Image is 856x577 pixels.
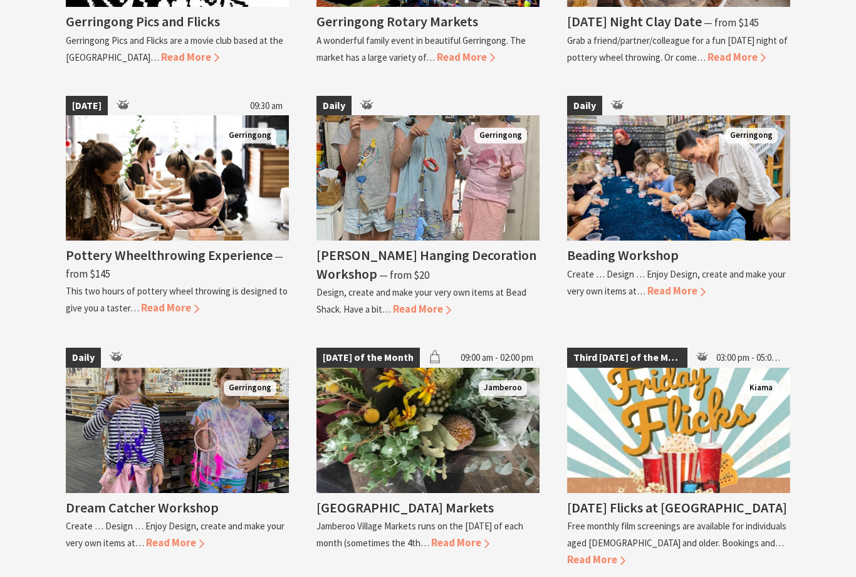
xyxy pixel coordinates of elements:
span: 09:00 am - 02:00 pm [454,348,540,368]
img: Native bunches [316,368,540,493]
h4: Gerringong Pics and Flicks [66,13,220,30]
span: Read More [437,50,495,64]
h4: Gerringong Rotary Markets [316,13,478,30]
span: ⁠— from $145 [66,249,283,280]
span: Read More [161,50,219,64]
h4: [DATE] Night Clay Date [567,13,702,30]
p: This two hours of pottery wheel throwing is designed to give you a taster… [66,285,288,314]
h4: [DATE] Flicks at [GEOGRAPHIC_DATA] [567,499,787,516]
span: Daily [567,96,602,116]
p: Create … Design … Enjoy Design, create and make your very own items at… [567,268,786,297]
a: Third [DATE] of the Month 03:00 pm - 05:00 pm Kiama [DATE] Flicks at [GEOGRAPHIC_DATA] Free month... [567,348,790,568]
p: Free monthly film screenings are available for individuals aged [DEMOGRAPHIC_DATA] and older. Boo... [567,520,786,549]
p: A wonderful family event in beautiful Gerringong. The market has a large variety of… [316,34,526,63]
h4: Dream Catcher Workshop [66,499,219,516]
span: Read More [567,553,625,566]
img: Smiling happy children after their workshop class [316,115,540,241]
span: Third [DATE] of the Month [567,348,687,368]
a: [DATE] of the Month 09:00 am - 02:00 pm Native bunches Jamberoo [GEOGRAPHIC_DATA] Markets Jambero... [316,348,540,568]
span: Read More [647,284,706,298]
a: [DATE] 09:30 am Picture of a group of people sitting at a pottery wheel making pots with clay a G... [66,96,289,318]
span: Daily [316,96,352,116]
span: [DATE] of the Month [316,348,420,368]
h4: [GEOGRAPHIC_DATA] Markets [316,499,494,516]
a: Daily Smiling happy children after their workshop class Gerringong [PERSON_NAME] Hanging Decorati... [316,96,540,318]
span: Gerringong [224,128,276,143]
p: Jamberoo Village Markets runs on the [DATE] of each month (sometimes the 4th… [316,520,523,549]
span: Read More [707,50,766,64]
p: Gerringong Pics and Flicks are a movie club based at the [GEOGRAPHIC_DATA]… [66,34,283,63]
img: Making a dream catcher with beads feathers a web and hanger is very popular for a class [66,368,289,493]
span: Read More [393,302,451,316]
a: Daily Workshops Activities Fun Things to Do in Gerringong Gerringong Beading Workshop Create … De... [567,96,790,318]
span: [DATE] [66,96,108,116]
span: Jamberoo [479,380,527,396]
h4: [PERSON_NAME] Hanging Decoration Workshop [316,246,536,282]
p: Grab a friend/partner/colleague for a fun [DATE] night of pottery wheel throwing. Or come… [567,34,788,63]
span: Gerringong [474,128,527,143]
a: Daily Making a dream catcher with beads feathers a web and hanger is very popular for a class Ger... [66,348,289,568]
span: Read More [141,301,199,314]
h4: Pottery Wheelthrowing Experience [66,246,273,264]
span: 03:00 pm - 05:00 pm [710,348,790,368]
img: Picture of a group of people sitting at a pottery wheel making pots with clay a [66,115,289,241]
p: Design, create and make your very own items at Bead Shack. Have a bit… [316,286,526,315]
span: Kiama [744,380,778,396]
span: Read More [146,536,204,549]
span: Gerringong [224,380,276,396]
span: ⁠— from $145 [704,16,759,29]
span: Daily [66,348,101,368]
p: Create … Design … Enjoy Design, create and make your very own items at… [66,520,284,549]
span: ⁠— from $20 [379,268,429,282]
h4: Beading Workshop [567,246,679,264]
img: Workshops Activities Fun Things to Do in Gerringong [567,115,790,241]
span: Gerringong [725,128,778,143]
span: Read More [431,536,489,549]
span: 09:30 am [244,96,289,116]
